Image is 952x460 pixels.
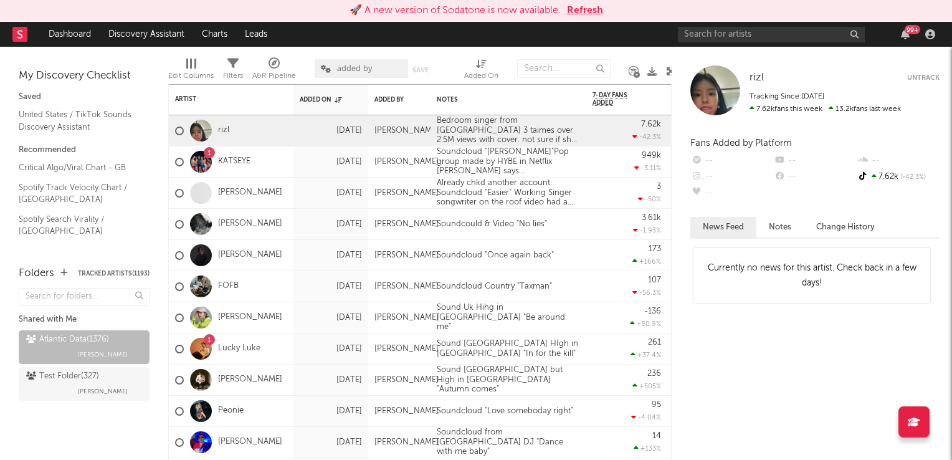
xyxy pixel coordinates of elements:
[374,96,406,103] div: Added By
[350,3,561,18] div: 🚀 A new version of Sodatone is now available.
[300,96,343,103] div: Added On
[431,282,558,292] div: Soundcloud Country "Taxman"
[300,186,362,201] div: [DATE]
[218,312,282,323] a: [PERSON_NAME]
[374,157,439,167] div: [PERSON_NAME]
[631,413,661,421] div: -4.04 %
[750,72,764,83] span: rizl
[431,219,553,229] div: Soundcould & Video "No lies"
[690,138,792,148] span: Fans Added by Platform
[374,406,439,416] div: [PERSON_NAME]
[19,213,137,238] a: Spotify Search Virality / [GEOGRAPHIC_DATA]
[652,401,661,409] div: 95
[374,251,439,261] div: [PERSON_NAME]
[690,153,773,169] div: --
[19,367,150,401] a: Test Folder(327)[PERSON_NAME]
[218,219,282,229] a: [PERSON_NAME]
[374,282,439,292] div: [PERSON_NAME]
[374,375,439,385] div: [PERSON_NAME]
[567,3,603,18] button: Refresh
[657,183,661,191] div: 3
[374,219,439,229] div: [PERSON_NAME]
[300,217,362,232] div: [DATE]
[218,156,250,167] a: KATSEYE
[19,161,137,175] a: Critical Algo/Viral Chart - GB
[431,303,586,332] div: Sound Uk Hihg in [GEOGRAPHIC_DATA] "Be around me"
[693,248,930,303] div: Currently no news for this artist. Check back in a few days!
[773,153,856,169] div: --
[40,22,100,47] a: Dashboard
[218,281,239,292] a: FOFB
[193,22,236,47] a: Charts
[19,181,137,206] a: Spotify Track Velocity Chart / [GEOGRAPHIC_DATA]
[374,344,439,354] div: [PERSON_NAME]
[19,108,137,133] a: United States / TikTok Sounds Discovery Assistant
[223,69,243,84] div: Filters
[218,406,244,416] a: Peonie
[631,351,661,359] div: +37.4 %
[633,226,661,234] div: -1.93 %
[218,188,282,198] a: [PERSON_NAME]
[374,126,439,136] div: [PERSON_NAME]
[26,369,99,384] div: Test Folder ( 327 )
[647,370,661,378] div: 236
[690,169,773,185] div: --
[750,105,822,113] span: 7.62k fans this week
[19,69,150,84] div: My Discovery Checklist
[100,22,193,47] a: Discovery Assistant
[652,432,661,440] div: 14
[19,330,150,364] a: Atlantic Data(1376)[PERSON_NAME]
[431,147,586,176] div: Soundcloud "[PERSON_NAME]"Pop group made by HYBE in Netflix [PERSON_NAME] says [PERSON_NAME]...
[642,214,661,222] div: 3.61k
[632,382,661,390] div: +505 %
[252,69,296,84] div: A&R Pipeline
[374,313,439,323] div: [PERSON_NAME]
[593,92,642,107] span: 7-Day Fans Added
[19,143,150,158] div: Recommended
[901,29,910,39] button: 99+
[431,251,560,261] div: Soundcloud "Once again back"
[641,120,661,128] div: 7.62k
[26,332,109,347] div: Atlantic Data ( 1376 )
[690,217,756,237] button: News Feed
[750,72,764,84] a: rizl
[218,437,282,448] a: [PERSON_NAME]
[223,53,243,89] div: Filters
[634,444,661,453] div: +133 %
[19,288,150,306] input: Search for folders...
[857,169,940,185] div: 7.62k
[431,178,586,208] div: Already chkd another account. Soundcloud "Easier" Working Singer songwriter on the roof video had...
[337,65,372,73] span: added by
[773,169,856,185] div: --
[374,188,439,198] div: [PERSON_NAME]
[678,27,865,42] input: Search for artists
[300,248,362,263] div: [DATE]
[431,116,586,145] div: Bedroom singer from [GEOGRAPHIC_DATA] 3 taimes over 2.5M views with cover. not sure if she has or...
[300,373,362,388] div: [DATE]
[300,123,362,138] div: [DATE]
[437,96,561,103] div: Notes
[78,271,150,277] button: Tracked Artists(1193)
[252,53,296,89] div: A&R Pipeline
[750,105,901,113] span: 13.2k fans last week
[218,343,260,354] a: Lucky Luke
[750,93,824,100] span: Tracking Since: [DATE]
[78,384,128,399] span: [PERSON_NAME]
[756,217,804,237] button: Notes
[175,95,269,103] div: Artist
[632,289,661,297] div: -56.3 %
[19,266,54,281] div: Folders
[431,339,586,358] div: Sound [GEOGRAPHIC_DATA] HIgh in [GEOGRAPHIC_DATA] "In for the kill"
[907,72,940,84] button: Untrack
[690,185,773,201] div: --
[300,404,362,419] div: [DATE]
[632,257,661,266] div: +166 %
[300,435,362,450] div: [DATE]
[517,59,611,78] input: Search...
[648,338,661,347] div: 261
[804,217,887,237] button: Change History
[857,153,940,169] div: --
[78,347,128,362] span: [PERSON_NAME]
[431,406,579,416] div: Soundcloud "Love someboday right"
[634,164,661,172] div: -3.11 %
